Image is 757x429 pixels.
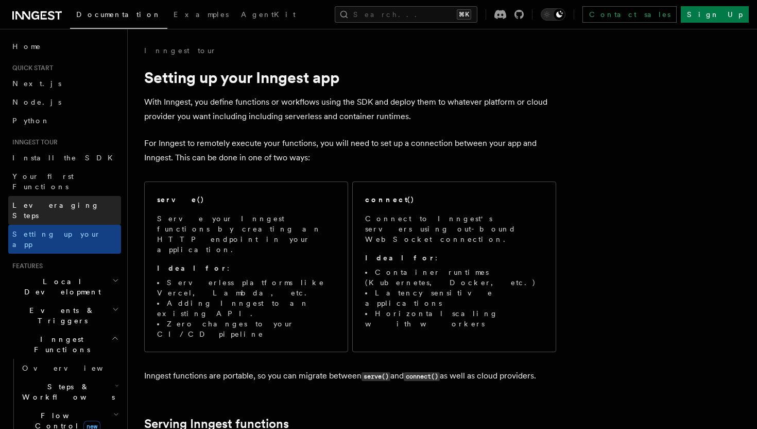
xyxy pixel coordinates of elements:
a: Inngest tour [144,45,216,56]
h1: Setting up your Inngest app [144,68,556,87]
span: Features [8,262,43,270]
button: Local Development [8,272,121,301]
span: Examples [174,10,229,19]
a: Next.js [8,74,121,93]
h2: connect() [365,194,415,205]
a: Sign Up [681,6,749,23]
a: Leveraging Steps [8,196,121,225]
button: Events & Triggers [8,301,121,330]
button: Search...⌘K [335,6,477,23]
li: Serverless platforms like Vercel, Lambda, etc. [157,277,335,298]
a: Overview [18,359,121,377]
a: Install the SDK [8,148,121,167]
p: Connect to Inngest's servers using out-bound WebSocket connection. [365,213,543,244]
a: Node.js [8,93,121,111]
a: Setting up your app [8,225,121,254]
span: Setting up your app [12,230,101,249]
li: Adding Inngest to an existing API. [157,298,335,319]
strong: Ideal for [365,254,435,262]
p: : [365,253,543,263]
a: serve()Serve your Inngest functions by creating an HTTP endpoint in your application.Ideal for:Se... [144,181,348,352]
li: Horizontal scaling with workers [365,308,543,329]
span: Quick start [8,64,53,72]
span: Install the SDK [12,154,119,162]
span: Steps & Workflows [18,382,115,402]
span: Overview [22,364,128,372]
strong: Ideal for [157,264,227,272]
span: Leveraging Steps [12,201,99,220]
a: AgentKit [235,3,302,28]
a: Home [8,37,121,56]
span: Inngest tour [8,138,58,146]
button: Toggle dark mode [541,8,565,21]
code: connect() [404,372,440,381]
li: Zero changes to your CI/CD pipeline [157,319,335,339]
span: Local Development [8,276,112,297]
a: Documentation [70,3,167,29]
p: For Inngest to remotely execute your functions, you will need to set up a connection between your... [144,136,556,165]
span: Events & Triggers [8,305,112,326]
code: serve() [362,372,390,381]
h2: serve() [157,194,204,205]
a: Contact sales [582,6,677,23]
p: Serve your Inngest functions by creating an HTTP endpoint in your application. [157,213,335,255]
p: : [157,263,335,273]
li: Latency sensitive applications [365,288,543,308]
span: Next.js [12,79,61,88]
a: connect()Connect to Inngest's servers using out-bound WebSocket connection.Ideal for:Container ru... [352,181,556,352]
p: Inngest functions are portable, so you can migrate between and as well as cloud providers. [144,369,556,384]
p: With Inngest, you define functions or workflows using the SDK and deploy them to whatever platfor... [144,95,556,124]
span: AgentKit [241,10,296,19]
span: Documentation [76,10,161,19]
span: Home [12,41,41,52]
kbd: ⌘K [457,9,471,20]
a: Python [8,111,121,130]
span: Node.js [12,98,61,106]
span: Your first Functions [12,172,74,191]
a: Examples [167,3,235,28]
button: Steps & Workflows [18,377,121,406]
li: Container runtimes (Kubernetes, Docker, etc.) [365,267,543,288]
button: Inngest Functions [8,330,121,359]
span: Inngest Functions [8,334,111,355]
span: Python [12,117,50,125]
a: Your first Functions [8,167,121,196]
